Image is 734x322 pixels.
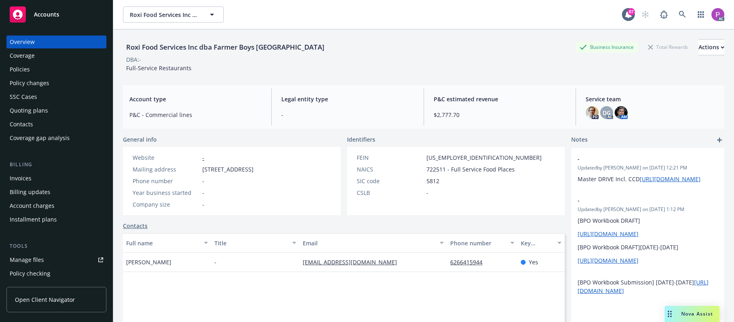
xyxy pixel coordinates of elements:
button: Email [299,233,447,253]
div: Year business started [133,188,199,197]
div: Phone number [450,239,505,247]
span: - [202,200,204,209]
div: Policy changes [10,77,49,90]
div: Full name [126,239,199,247]
span: - [214,258,216,266]
p: [BPO Workbook Submission] [DATE]-[DATE] [578,278,718,295]
span: Legal entity type [281,95,414,103]
span: - [202,188,204,197]
a: Switch app [693,6,709,23]
div: Coverage gap analysis [10,132,70,144]
span: - [426,188,428,197]
div: Business Insurance [576,42,638,52]
div: -Updatedby [PERSON_NAME] on [DATE] 1:12 PM[BPO Workbook DRAFT][URL][DOMAIN_NAME][BPO Workbook DRA... [571,190,724,301]
span: 722511 - Full Service Food Places [426,165,515,174]
div: NAICS [357,165,423,174]
div: Billing updates [10,186,50,199]
a: Policy checking [6,267,106,280]
span: $2,777.70 [434,111,566,119]
a: Installment plans [6,213,106,226]
button: Title [211,233,299,253]
span: [STREET_ADDRESS] [202,165,254,174]
a: [EMAIL_ADDRESS][DOMAIN_NAME] [303,258,403,266]
a: Invoices [6,172,106,185]
span: - [578,155,697,163]
div: DBA: - [126,55,141,64]
a: Report a Bug [656,6,672,23]
span: Open Client Navigator [15,295,75,304]
a: 6266415944 [450,258,489,266]
p: [BPO Workbook DRAFT][DATE]-[DATE] [578,243,718,251]
span: Full-Service Restaurants [126,64,191,72]
div: Invoices [10,172,31,185]
span: P&C - Commercial lines [129,111,262,119]
div: Mailing address [133,165,199,174]
div: Total Rewards [644,42,692,52]
a: add [715,135,724,145]
button: Nova Assist [665,306,719,322]
a: Contacts [123,222,148,230]
div: SIC code [357,177,423,185]
span: Account type [129,95,262,103]
div: SSC Cases [10,90,37,103]
img: photo [586,106,599,119]
a: Coverage gap analysis [6,132,106,144]
div: Tools [6,242,106,250]
div: Quoting plans [10,104,48,117]
span: P&C estimated revenue [434,95,566,103]
span: Roxi Food Services Inc dba Farmer Boys [GEOGRAPHIC_DATA] [130,10,200,19]
span: 5812 [426,177,439,185]
span: [US_EMPLOYER_IDENTIFICATION_NUMBER] [426,153,542,162]
a: Manage files [6,253,106,266]
span: Updated by [PERSON_NAME] on [DATE] 12:21 PM [578,164,718,171]
span: - [578,196,697,205]
a: Policy changes [6,77,106,90]
span: DG [603,109,611,117]
a: Account charges [6,199,106,212]
button: Phone number [447,233,518,253]
span: Notes [571,135,588,145]
span: Identifiers [347,135,375,144]
div: Actions [699,40,724,55]
button: Full name [123,233,211,253]
a: [URL][DOMAIN_NAME] [640,175,701,183]
span: - [202,177,204,185]
div: Phone number [133,177,199,185]
a: - [202,154,204,161]
span: Accounts [34,11,59,18]
div: CSLB [357,188,423,197]
a: [URL][DOMAIN_NAME] [578,257,638,264]
button: Roxi Food Services Inc dba Farmer Boys [GEOGRAPHIC_DATA] [123,6,224,23]
div: Billing [6,161,106,169]
span: - [281,111,414,119]
div: Manage files [10,253,44,266]
div: Drag to move [665,306,675,322]
div: Overview [10,36,35,48]
img: photo [711,8,724,21]
div: Title [214,239,287,247]
div: Contacts [10,118,33,131]
div: FEIN [357,153,423,162]
span: Updated by [PERSON_NAME] on [DATE] 1:12 PM [578,206,718,213]
div: Policy checking [10,267,50,280]
span: Yes [529,258,538,266]
div: Installment plans [10,213,57,226]
span: General info [123,135,157,144]
a: [URL][DOMAIN_NAME] [578,230,638,238]
a: Policies [6,63,106,76]
div: Account charges [10,199,54,212]
div: -Updatedby [PERSON_NAME] on [DATE] 12:21 PMMaster DRIVE Incl. CCD[URL][DOMAIN_NAME] [571,148,724,190]
button: Key contact [518,233,565,253]
div: Policies [10,63,30,76]
a: Search [674,6,690,23]
span: [PERSON_NAME] [126,258,171,266]
a: Billing updates [6,186,106,199]
div: 87 [628,8,635,15]
a: Contacts [6,118,106,131]
div: Company size [133,200,199,209]
span: Service team [586,95,718,103]
a: Overview [6,36,106,48]
p: [BPO Workbook DRAFT] [578,216,718,225]
div: Website [133,153,199,162]
div: Email [303,239,435,247]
